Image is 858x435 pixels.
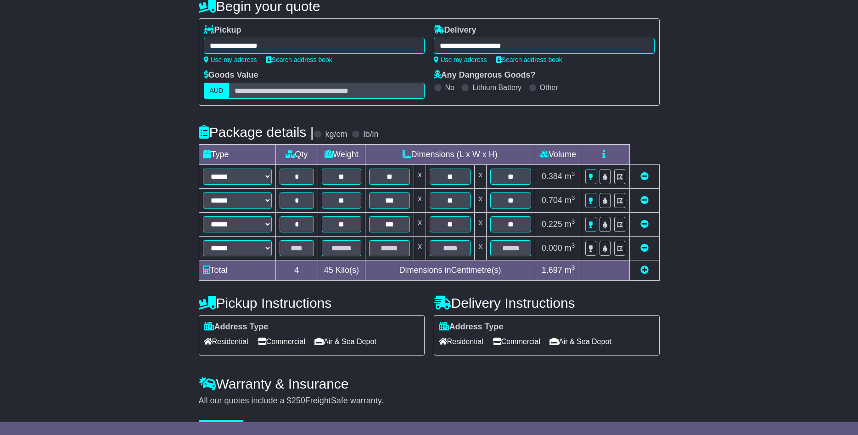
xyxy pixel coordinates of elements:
[475,213,487,237] td: x
[540,83,558,92] label: Other
[475,189,487,213] td: x
[204,322,269,332] label: Address Type
[363,130,378,140] label: lb/in
[199,260,275,281] td: Total
[572,194,575,201] sup: 3
[204,334,248,349] span: Residential
[318,260,365,281] td: Kilo(s)
[565,266,575,275] span: m
[475,165,487,189] td: x
[204,25,241,35] label: Pickup
[414,237,426,260] td: x
[199,124,314,140] h4: Package details |
[292,396,305,405] span: 250
[439,322,504,332] label: Address Type
[365,145,535,165] td: Dimensions (L x W x H)
[572,242,575,249] sup: 3
[542,220,562,229] span: 0.225
[199,295,425,311] h4: Pickup Instructions
[572,218,575,225] sup: 3
[475,237,487,260] td: x
[275,260,318,281] td: 4
[565,172,575,181] span: m
[565,243,575,253] span: m
[204,83,230,99] label: AUD
[434,25,477,35] label: Delivery
[640,266,649,275] a: Add new item
[325,130,347,140] label: kg/cm
[434,70,536,80] label: Any Dangerous Goods?
[439,334,483,349] span: Residential
[572,264,575,271] sup: 3
[535,145,581,165] td: Volume
[266,56,332,63] a: Search address book
[204,70,258,80] label: Goods Value
[640,220,649,229] a: Remove this item
[542,172,562,181] span: 0.384
[275,145,318,165] td: Qty
[318,145,365,165] td: Weight
[565,220,575,229] span: m
[542,266,562,275] span: 1.697
[314,334,376,349] span: Air & Sea Depot
[324,266,333,275] span: 45
[640,243,649,253] a: Remove this item
[434,56,487,63] a: Use my address
[199,145,275,165] td: Type
[565,196,575,205] span: m
[550,334,611,349] span: Air & Sea Depot
[542,243,562,253] span: 0.000
[640,196,649,205] a: Remove this item
[472,83,522,92] label: Lithium Battery
[434,295,660,311] h4: Delivery Instructions
[414,213,426,237] td: x
[542,196,562,205] span: 0.704
[199,396,660,406] div: All our quotes include a $ FreightSafe warranty.
[496,56,562,63] a: Search address book
[572,170,575,177] sup: 3
[640,172,649,181] a: Remove this item
[258,334,305,349] span: Commercial
[414,189,426,213] td: x
[414,165,426,189] td: x
[365,260,535,281] td: Dimensions in Centimetre(s)
[204,56,257,63] a: Use my address
[199,376,660,391] h4: Warranty & Insurance
[493,334,540,349] span: Commercial
[445,83,454,92] label: No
